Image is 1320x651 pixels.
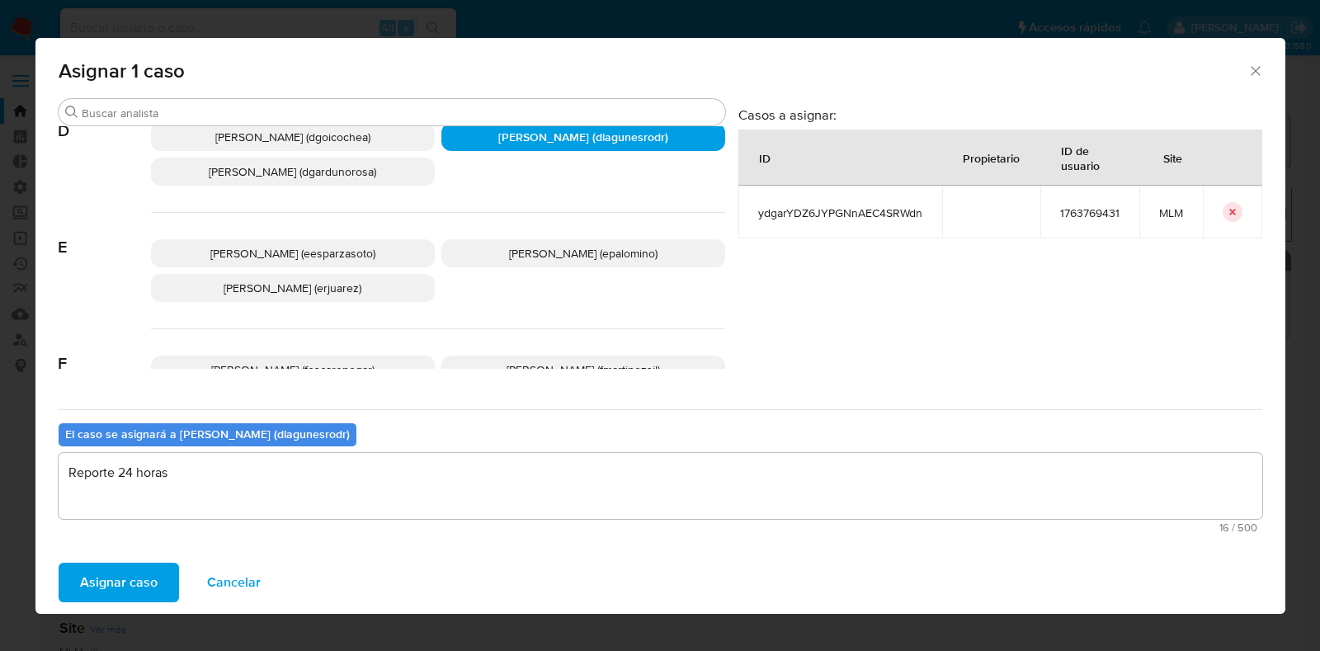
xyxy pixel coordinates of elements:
[441,239,725,267] div: [PERSON_NAME] (epalomino)
[739,138,790,177] div: ID
[1223,202,1242,222] button: icon-button
[82,106,719,120] input: Buscar analista
[186,563,282,602] button: Cancelar
[1143,138,1202,177] div: Site
[35,38,1285,614] div: assign-modal
[59,61,1248,81] span: Asignar 1 caso
[441,123,725,151] div: [PERSON_NAME] (dlagunesrodr)
[59,329,151,374] span: F
[59,213,151,257] span: E
[498,129,668,145] span: [PERSON_NAME] (dlagunesrodr)
[943,138,1039,177] div: Propietario
[1247,63,1262,78] button: Cerrar ventana
[509,245,658,262] span: [PERSON_NAME] (epalomino)
[80,564,158,601] span: Asignar caso
[65,106,78,119] button: Buscar
[507,361,660,378] span: [PERSON_NAME] (fmartinezsil)
[151,158,435,186] div: [PERSON_NAME] (dgardunorosa)
[151,356,435,384] div: [PERSON_NAME] (fescarenogar)
[209,163,376,180] span: [PERSON_NAME] (dgardunorosa)
[1060,205,1120,220] span: 1763769431
[151,274,435,302] div: [PERSON_NAME] (erjuarez)
[224,280,361,296] span: [PERSON_NAME] (erjuarez)
[211,361,375,378] span: [PERSON_NAME] (fescarenogar)
[738,106,1262,123] h3: Casos a asignar:
[151,123,435,151] div: [PERSON_NAME] (dgoicochea)
[758,205,922,220] span: ydgarYDZ6JYPGNnAEC4SRWdn
[210,245,375,262] span: [PERSON_NAME] (eesparzasoto)
[65,426,350,442] b: El caso se asignará a [PERSON_NAME] (dlagunesrodr)
[59,563,179,602] button: Asignar caso
[441,356,725,384] div: [PERSON_NAME] (fmartinezsil)
[59,453,1262,519] textarea: Reporte 24 horas
[151,239,435,267] div: [PERSON_NAME] (eesparzasoto)
[207,564,261,601] span: Cancelar
[64,522,1257,533] span: Máximo 500 caracteres
[1159,205,1183,220] span: MLM
[1041,130,1138,185] div: ID de usuario
[215,129,370,145] span: [PERSON_NAME] (dgoicochea)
